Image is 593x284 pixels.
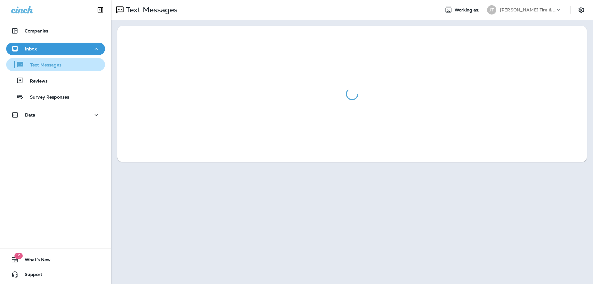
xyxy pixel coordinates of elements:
[92,4,109,16] button: Collapse Sidebar
[24,62,61,68] p: Text Messages
[124,5,178,15] p: Text Messages
[6,268,105,281] button: Support
[25,112,36,117] p: Data
[6,58,105,71] button: Text Messages
[19,272,42,279] span: Support
[576,4,587,15] button: Settings
[25,28,48,33] p: Companies
[24,95,69,100] p: Survey Responses
[6,43,105,55] button: Inbox
[24,78,48,84] p: Reviews
[19,257,51,265] span: What's New
[6,90,105,103] button: Survey Responses
[6,25,105,37] button: Companies
[25,46,37,51] p: Inbox
[6,253,105,266] button: 19What's New
[455,7,481,13] span: Working as:
[6,74,105,87] button: Reviews
[6,109,105,121] button: Data
[487,5,496,15] div: JT
[14,253,23,259] span: 19
[500,7,556,12] p: [PERSON_NAME] Tire & Auto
